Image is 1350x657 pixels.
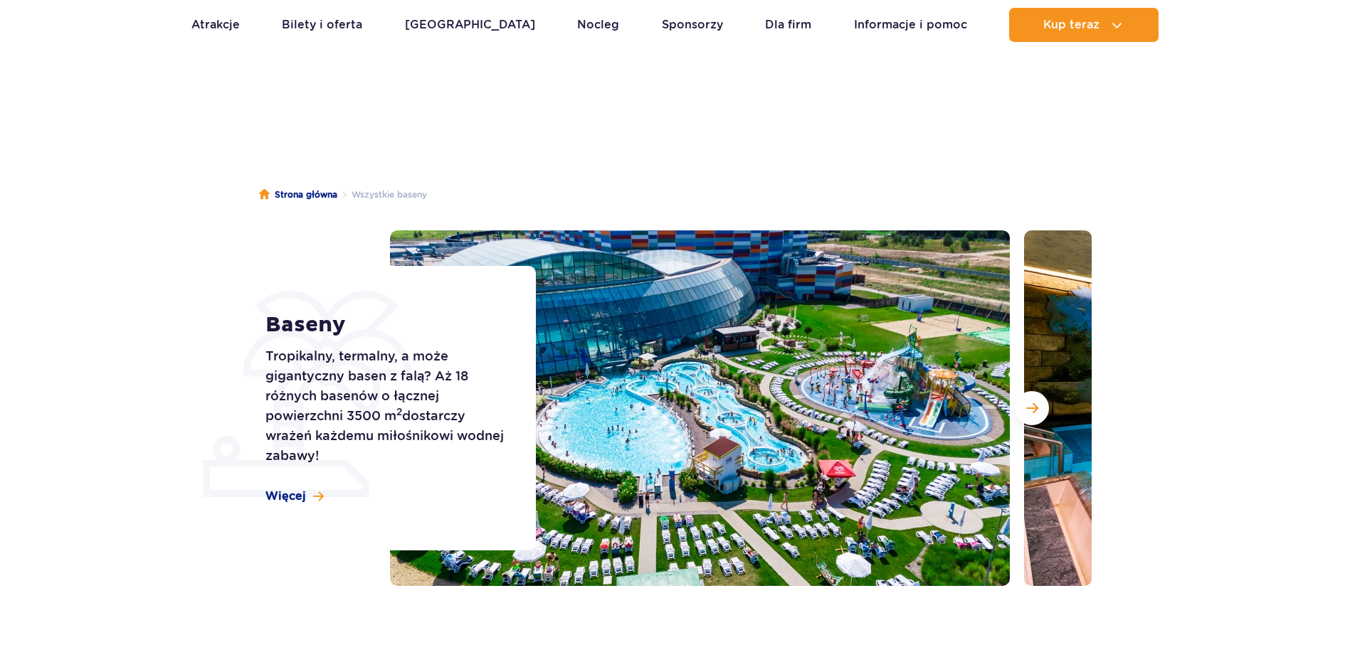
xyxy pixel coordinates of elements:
[662,8,723,42] a: Sponsorzy
[265,488,324,504] a: Więcej
[337,188,427,202] li: Wszystkie baseny
[191,8,240,42] a: Atrakcje
[259,188,337,202] a: Strona główna
[1015,391,1049,425] button: Następny slajd
[405,8,535,42] a: [GEOGRAPHIC_DATA]
[282,8,362,42] a: Bilety i oferta
[265,488,306,504] span: Więcej
[854,8,967,42] a: Informacje i pomoc
[396,406,402,417] sup: 2
[1009,8,1159,42] button: Kup teraz
[765,8,811,42] a: Dla firm
[265,312,504,338] h1: Baseny
[265,346,504,466] p: Tropikalny, termalny, a może gigantyczny basen z falą? Aż 18 różnych basenów o łącznej powierzchn...
[1043,18,1099,31] span: Kup teraz
[390,230,1010,586] img: Zewnętrzna część Suntago z basenami i zjeżdżalniami, otoczona leżakami i zielenią
[577,8,619,42] a: Nocleg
